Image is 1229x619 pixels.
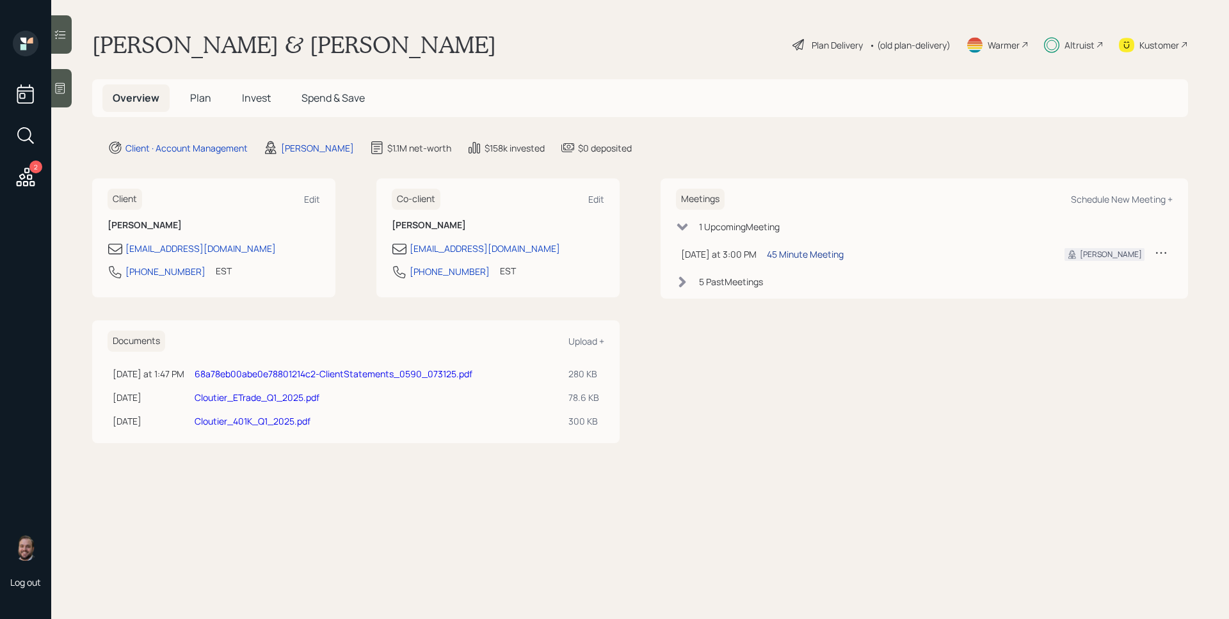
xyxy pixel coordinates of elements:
div: 5 Past Meeting s [699,275,763,288]
div: [PERSON_NAME] [1080,249,1142,260]
h6: [PERSON_NAME] [108,220,320,231]
div: EST [500,264,516,278]
span: Spend & Save [301,91,365,105]
div: EST [216,264,232,278]
div: [PHONE_NUMBER] [125,265,205,278]
div: 78.6 KB [568,391,599,404]
div: Client · Account Management [125,141,248,155]
h6: Meetings [676,189,725,210]
div: • (old plan-delivery) [869,38,951,52]
div: [EMAIL_ADDRESS][DOMAIN_NAME] [125,242,276,255]
div: Schedule New Meeting + [1071,193,1173,205]
div: [PHONE_NUMBER] [410,265,490,278]
div: [DATE] at 1:47 PM [113,367,184,380]
h1: [PERSON_NAME] & [PERSON_NAME] [92,31,496,59]
div: 280 KB [568,367,599,380]
div: [DATE] at 3:00 PM [681,247,757,261]
div: 45 Minute Meeting [767,247,844,261]
h6: Co-client [392,189,440,210]
img: james-distasi-headshot.png [13,535,38,561]
span: Plan [190,91,211,105]
div: Upload + [568,335,604,347]
h6: [PERSON_NAME] [392,220,604,231]
div: [DATE] [113,414,184,428]
a: Cloutier_ETrade_Q1_2025.pdf [195,391,319,404]
div: Altruist [1064,38,1095,52]
div: Edit [588,193,604,205]
div: $0 deposited [578,141,632,155]
div: 1 Upcoming Meeting [699,220,780,233]
div: Kustomer [1139,38,1179,52]
div: [EMAIL_ADDRESS][DOMAIN_NAME] [410,242,560,255]
div: Log out [10,576,41,588]
div: Warmer [988,38,1020,52]
h6: Documents [108,331,165,352]
div: [DATE] [113,391,184,404]
div: [PERSON_NAME] [281,141,354,155]
a: 68a78eb00abe0e78801214c2-ClientStatements_0590_073125.pdf [195,368,472,380]
div: $158k invested [485,141,545,155]
div: Plan Delivery [812,38,863,52]
span: Overview [113,91,159,105]
div: 300 KB [568,414,599,428]
span: Invest [242,91,271,105]
div: 2 [29,161,42,173]
div: Edit [304,193,320,205]
h6: Client [108,189,142,210]
div: $1.1M net-worth [387,141,451,155]
a: Cloutier_401K_Q1_2025.pdf [195,415,310,427]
